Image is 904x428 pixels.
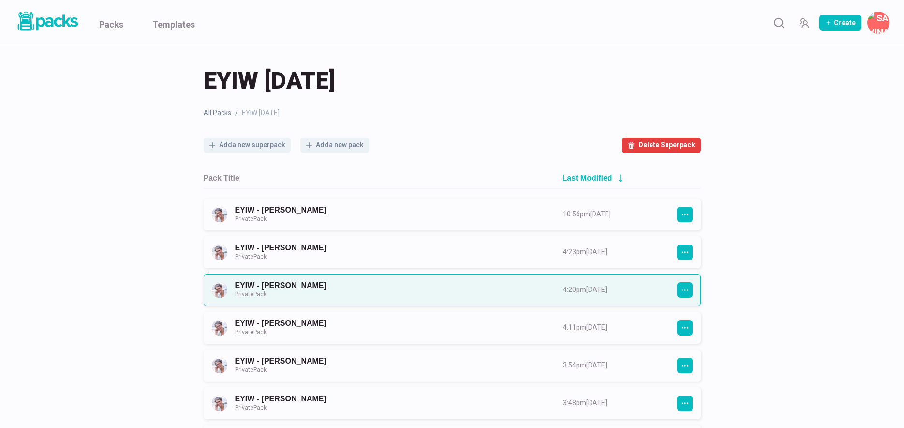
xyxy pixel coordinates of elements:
[204,108,231,118] a: All Packs
[204,108,701,118] nav: breadcrumb
[563,173,612,183] h2: Last Modified
[769,13,788,32] button: Search
[15,10,80,32] img: Packs logo
[15,10,80,36] a: Packs logo
[819,15,861,31] button: Create Pack
[867,12,889,34] button: Savina Tilmann
[204,65,335,96] span: EYIW [DATE]
[794,13,814,32] button: Manage Team Invites
[204,138,291,153] button: Adda new superpack
[204,173,239,183] h2: Pack Title
[235,108,238,118] span: /
[242,108,280,118] span: EYIW [DATE]
[300,138,369,153] button: Adda new pack
[622,138,701,153] button: Delete Superpack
